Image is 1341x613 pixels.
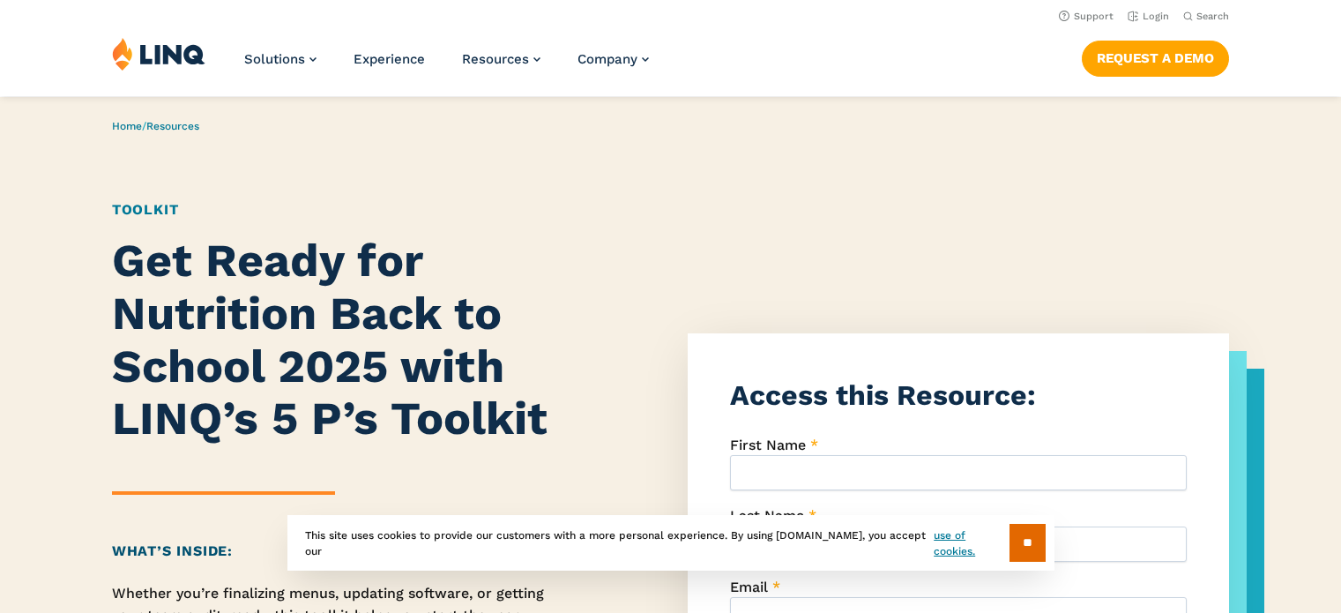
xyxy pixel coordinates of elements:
[577,51,649,67] a: Company
[112,541,558,562] h2: What’s Inside:
[1196,11,1229,22] span: Search
[112,120,142,132] a: Home
[244,51,317,67] a: Solutions
[244,37,649,95] nav: Primary Navigation
[1082,41,1229,76] a: Request a Demo
[462,51,529,67] span: Resources
[462,51,540,67] a: Resources
[730,376,1188,415] h3: Access this Resource:
[1128,11,1169,22] a: Login
[112,234,548,445] strong: Get Ready for Nutrition Back to School 2025 with LINQ’s 5 P’s Toolkit
[112,37,205,71] img: LINQ | K‑12 Software
[146,120,199,132] a: Resources
[934,527,1009,559] a: use of cookies.
[1082,37,1229,76] nav: Button Navigation
[1183,10,1229,23] button: Open Search Bar
[730,437,806,453] span: First Name
[112,120,199,132] span: /
[1059,11,1114,22] a: Support
[730,507,804,524] span: Last Name
[354,51,425,67] a: Experience
[577,51,637,67] span: Company
[112,201,179,218] a: Toolkit
[244,51,305,67] span: Solutions
[287,515,1054,571] div: This site uses cookies to provide our customers with a more personal experience. By using [DOMAIN...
